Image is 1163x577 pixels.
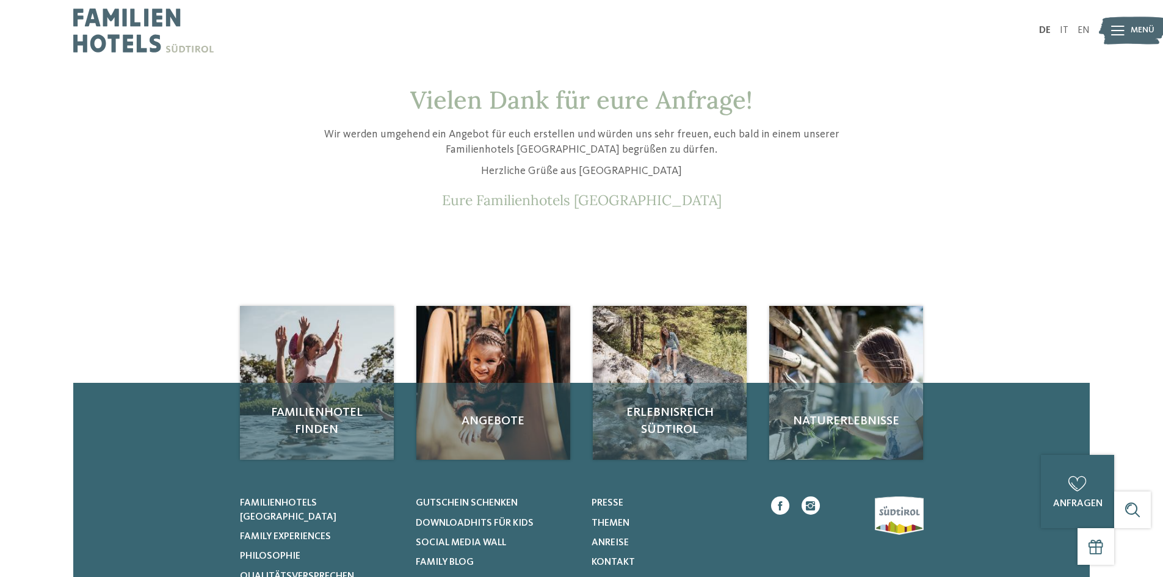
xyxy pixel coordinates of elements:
img: Anfrage [593,306,747,460]
a: Anfrage Angebote [416,306,570,460]
a: IT [1060,26,1068,35]
span: Family Blog [416,557,474,567]
p: Herzliche Grüße aus [GEOGRAPHIC_DATA] [292,164,872,179]
span: anfragen [1053,499,1103,509]
a: Anreise [592,536,752,550]
span: Anreise [592,538,629,548]
a: Presse [592,496,752,510]
a: Anfrage Naturerlebnisse [769,306,923,460]
a: Gutschein schenken [416,496,576,510]
span: Erlebnisreich Südtirol [605,404,734,438]
span: Menü [1131,24,1154,37]
span: Naturerlebnisse [781,413,911,430]
span: Family Experiences [240,532,331,542]
img: Anfrage [769,306,923,460]
a: Anfrage Familienhotel finden [240,306,394,460]
p: Wir werden umgehend ein Angebot für euch erstellen und würden uns sehr freuen, euch bald in einem... [292,127,872,158]
span: Philosophie [240,551,300,561]
a: Family Experiences [240,530,400,543]
a: Themen [592,517,752,530]
span: Kontakt [592,557,635,567]
p: Eure Familienhotels [GEOGRAPHIC_DATA] [292,192,872,209]
a: Familienhotels [GEOGRAPHIC_DATA] [240,496,400,524]
img: Anfrage [240,306,394,460]
span: Familienhotels [GEOGRAPHIC_DATA] [240,498,336,521]
span: Gutschein schenken [416,498,518,508]
a: Anfrage Erlebnisreich Südtirol [593,306,747,460]
span: Angebote [429,413,558,430]
a: Family Blog [416,556,576,569]
span: Presse [592,498,623,508]
a: Philosophie [240,550,400,563]
span: Social Media Wall [416,538,506,548]
a: EN [1078,26,1090,35]
a: DE [1039,26,1051,35]
a: Downloadhits für Kids [416,517,576,530]
img: Anfrage [416,306,570,460]
span: Downloadhits für Kids [416,518,534,528]
a: anfragen [1041,455,1114,528]
a: Social Media Wall [416,536,576,550]
span: Themen [592,518,629,528]
span: Familienhotel finden [252,404,382,438]
a: Kontakt [592,556,752,569]
span: Vielen Dank für eure Anfrage! [410,84,753,115]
